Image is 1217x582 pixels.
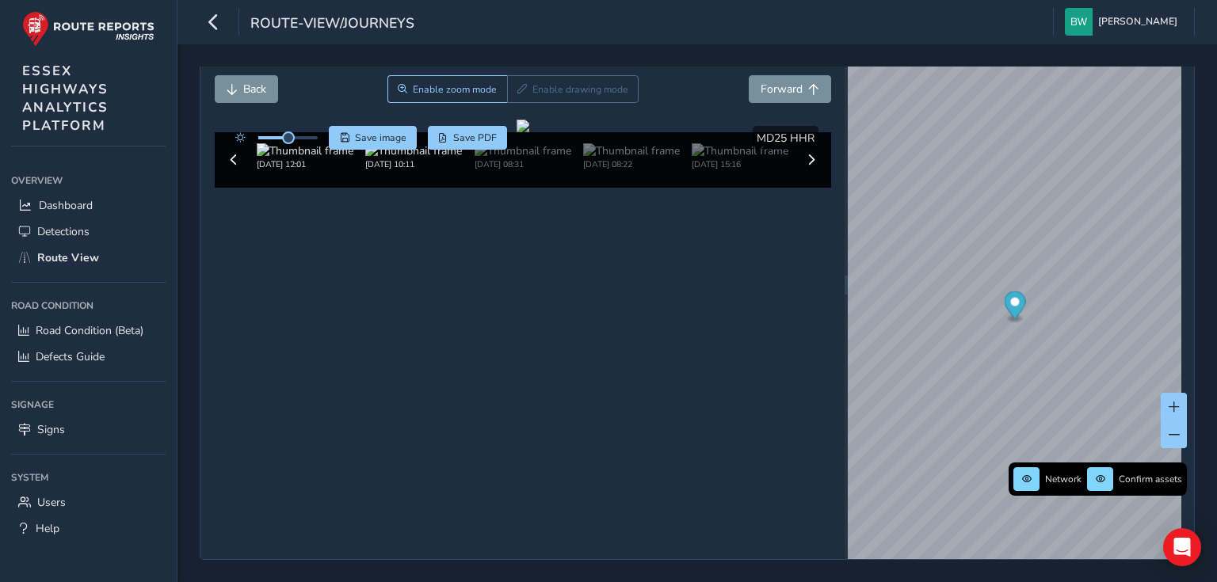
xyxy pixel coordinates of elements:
[243,82,266,97] span: Back
[329,126,417,150] button: Save
[692,158,788,170] div: [DATE] 15:16
[692,143,788,158] img: Thumbnail frame
[1045,473,1082,485] span: Network
[36,323,143,338] span: Road Condition (Beta)
[749,75,831,103] button: Forward
[11,219,166,245] a: Detections
[475,143,571,158] img: Thumbnail frame
[11,245,166,271] a: Route View
[1163,528,1201,566] div: Open Intercom Messenger
[11,169,166,192] div: Overview
[387,75,507,103] button: Zoom
[37,224,90,239] span: Detections
[215,75,278,103] button: Back
[1098,8,1177,36] span: [PERSON_NAME]
[583,158,680,170] div: [DATE] 08:22
[365,158,462,170] div: [DATE] 10:11
[11,294,166,318] div: Road Condition
[11,466,166,489] div: System
[1005,291,1026,324] div: Map marker
[11,393,166,417] div: Signage
[37,495,66,510] span: Users
[757,131,815,146] span: MD25 HHR
[11,318,166,344] a: Road Condition (Beta)
[1065,8,1183,36] button: [PERSON_NAME]
[1119,473,1182,485] span: Confirm assets
[583,143,680,158] img: Thumbnail frame
[365,143,462,158] img: Thumbnail frame
[36,521,59,536] span: Help
[11,515,166,542] a: Help
[11,417,166,443] a: Signs
[413,83,497,96] span: Enable zoom mode
[453,131,497,144] span: Save PDF
[39,198,93,213] span: Dashboard
[475,158,571,170] div: [DATE] 08:31
[22,62,109,135] span: ESSEX HIGHWAYS ANALYTICS PLATFORM
[1065,8,1093,36] img: diamond-layout
[428,126,508,150] button: PDF
[22,11,155,47] img: rr logo
[11,489,166,515] a: Users
[761,82,803,97] span: Forward
[37,250,99,265] span: Route View
[257,158,353,170] div: [DATE] 12:01
[11,344,166,370] a: Defects Guide
[36,349,105,364] span: Defects Guide
[257,143,353,158] img: Thumbnail frame
[37,422,65,437] span: Signs
[355,131,406,144] span: Save image
[11,192,166,219] a: Dashboard
[250,13,414,36] span: route-view/journeys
